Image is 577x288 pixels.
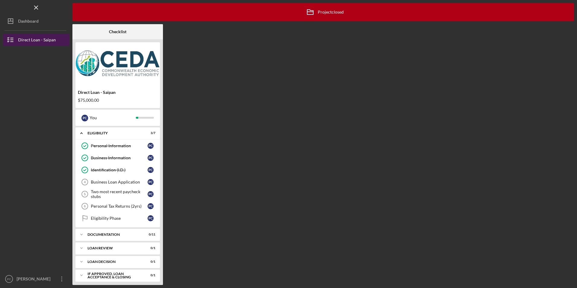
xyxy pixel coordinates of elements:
[81,115,88,121] div: P C
[78,140,157,152] a: Personal InformationPC
[145,233,155,236] div: 0 / 11
[18,15,39,29] div: Dashboard
[78,152,157,164] a: Business InformationPC
[88,233,140,236] div: Documentation
[148,143,154,149] div: P C
[88,260,140,264] div: Loan Decision
[90,113,136,123] div: You
[145,260,155,264] div: 0 / 1
[18,34,56,47] div: Direct Loan - Saipan
[145,131,155,135] div: 3 / 7
[78,164,157,176] a: Identification (I.D.)PC
[88,272,140,279] div: If approved, loan acceptance & closing
[303,5,344,20] div: Project closed
[148,179,154,185] div: P C
[78,98,158,103] div: $75,000.00
[91,204,148,209] div: Personal Tax Returns (2yrs)
[148,155,154,161] div: P C
[145,246,155,250] div: 0 / 1
[78,176,157,188] a: 4Business Loan ApplicationPC
[91,216,148,221] div: Eligibility Phase
[88,246,140,250] div: Loan review
[78,200,157,212] a: 6Personal Tax Returns (2yrs)PC
[75,45,160,82] img: Product logo
[7,277,11,281] text: PC
[15,273,54,286] div: [PERSON_NAME]
[145,274,155,277] div: 0 / 1
[3,15,69,27] button: Dashboard
[91,180,148,184] div: Business Loan Application
[91,189,148,199] div: Two most recent paycheck stubs
[148,203,154,209] div: P C
[91,143,148,148] div: Personal Information
[91,155,148,160] div: Business Information
[78,212,157,224] a: Eligibility PhasePC
[78,90,158,95] div: Direct Loan - Saipan
[84,180,86,184] tspan: 4
[148,191,154,197] div: P C
[88,131,140,135] div: Eligibility
[148,215,154,221] div: P C
[78,188,157,200] a: 5Two most recent paycheck stubsPC
[84,204,86,208] tspan: 6
[91,168,148,172] div: Identification (I.D.)
[148,167,154,173] div: P C
[109,29,126,34] b: Checklist
[3,273,69,285] button: PC[PERSON_NAME]
[3,34,69,46] button: Direct Loan - Saipan
[84,192,86,196] tspan: 5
